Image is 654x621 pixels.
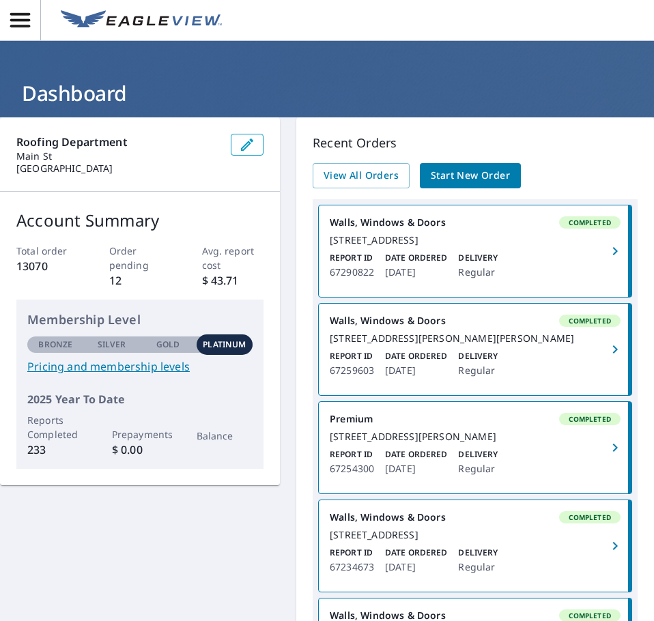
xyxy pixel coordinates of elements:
p: Gold [156,338,180,351]
p: Avg. report cost [202,244,264,272]
div: [STREET_ADDRESS] [330,529,621,541]
p: Recent Orders [313,134,638,152]
p: $ 0.00 [112,442,169,458]
p: 13070 [16,258,79,274]
p: Delivery [458,350,498,362]
h1: Dashboard [16,79,638,107]
p: 67234673 [330,559,374,575]
p: Roofing Department [16,134,220,150]
a: View All Orders [313,163,410,188]
img: EV Logo [61,10,222,31]
span: Completed [560,611,619,620]
div: Premium [330,413,621,425]
p: [GEOGRAPHIC_DATA] [16,162,220,175]
div: [STREET_ADDRESS][PERSON_NAME] [330,431,621,443]
p: 67290822 [330,264,374,280]
span: Completed [560,512,619,522]
p: Regular [458,559,498,575]
p: Bronze [38,338,72,351]
div: Walls, Windows & Doors [330,511,621,523]
span: Completed [560,218,619,227]
p: 233 [27,442,84,458]
p: Regular [458,362,498,379]
p: Order pending [109,244,171,272]
a: Walls, Windows & DoorsCompleted[STREET_ADDRESS]Report ID67290822Date Ordered[DATE]DeliveryRegular [319,205,631,297]
span: Completed [560,414,619,424]
p: Report ID [330,350,374,362]
p: Delivery [458,448,498,461]
p: Report ID [330,252,374,264]
a: Walls, Windows & DoorsCompleted[STREET_ADDRESS]Report ID67234673Date Ordered[DATE]DeliveryRegular [319,500,631,592]
p: Total order [16,244,79,258]
span: Start New Order [431,167,510,184]
p: Prepayments [112,427,169,442]
p: Delivery [458,252,498,264]
p: Account Summary [16,208,264,233]
p: [DATE] [385,461,447,477]
p: 2025 Year To Date [27,391,253,407]
p: Report ID [330,547,374,559]
p: Balance [197,429,253,443]
span: View All Orders [324,167,399,184]
a: Start New Order [420,163,521,188]
p: [DATE] [385,559,447,575]
div: Walls, Windows & Doors [330,216,621,229]
p: Silver [98,338,126,351]
p: Delivery [458,547,498,559]
div: [STREET_ADDRESS][PERSON_NAME][PERSON_NAME] [330,332,621,345]
p: Report ID [330,448,374,461]
p: Date Ordered [385,448,447,461]
p: Date Ordered [385,350,447,362]
p: Date Ordered [385,547,447,559]
p: [DATE] [385,264,447,280]
p: Date Ordered [385,252,447,264]
p: 67254300 [330,461,374,477]
span: Completed [560,316,619,326]
p: Main St [16,150,220,162]
a: PremiumCompleted[STREET_ADDRESS][PERSON_NAME]Report ID67254300Date Ordered[DATE]DeliveryRegular [319,402,631,493]
p: Platinum [203,338,246,351]
p: Membership Level [27,310,253,329]
p: 67259603 [330,362,374,379]
p: [DATE] [385,362,447,379]
p: Regular [458,264,498,280]
a: EV Logo [53,2,230,39]
p: $ 43.71 [202,272,264,289]
p: 12 [109,272,171,289]
div: Walls, Windows & Doors [330,315,621,327]
div: [STREET_ADDRESS] [330,234,621,246]
p: Reports Completed [27,413,84,442]
a: Walls, Windows & DoorsCompleted[STREET_ADDRESS][PERSON_NAME][PERSON_NAME]Report ID67259603Date Or... [319,304,631,395]
a: Pricing and membership levels [27,358,253,375]
p: Regular [458,461,498,477]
